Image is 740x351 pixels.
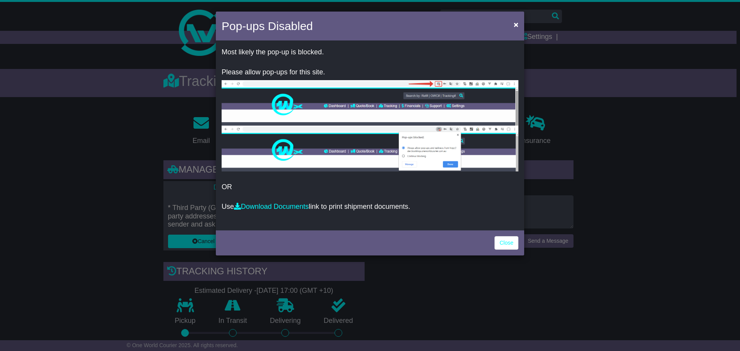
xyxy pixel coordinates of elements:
img: allow-popup-2.png [222,126,518,171]
button: Close [510,17,522,32]
a: Download Documents [234,203,309,210]
img: allow-popup-1.png [222,80,518,126]
p: Use link to print shipment documents. [222,203,518,211]
p: Most likely the pop-up is blocked. [222,48,518,57]
span: × [514,20,518,29]
div: OR [216,42,524,228]
a: Close [494,236,518,250]
h4: Pop-ups Disabled [222,17,313,35]
p: Please allow pop-ups for this site. [222,68,518,77]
